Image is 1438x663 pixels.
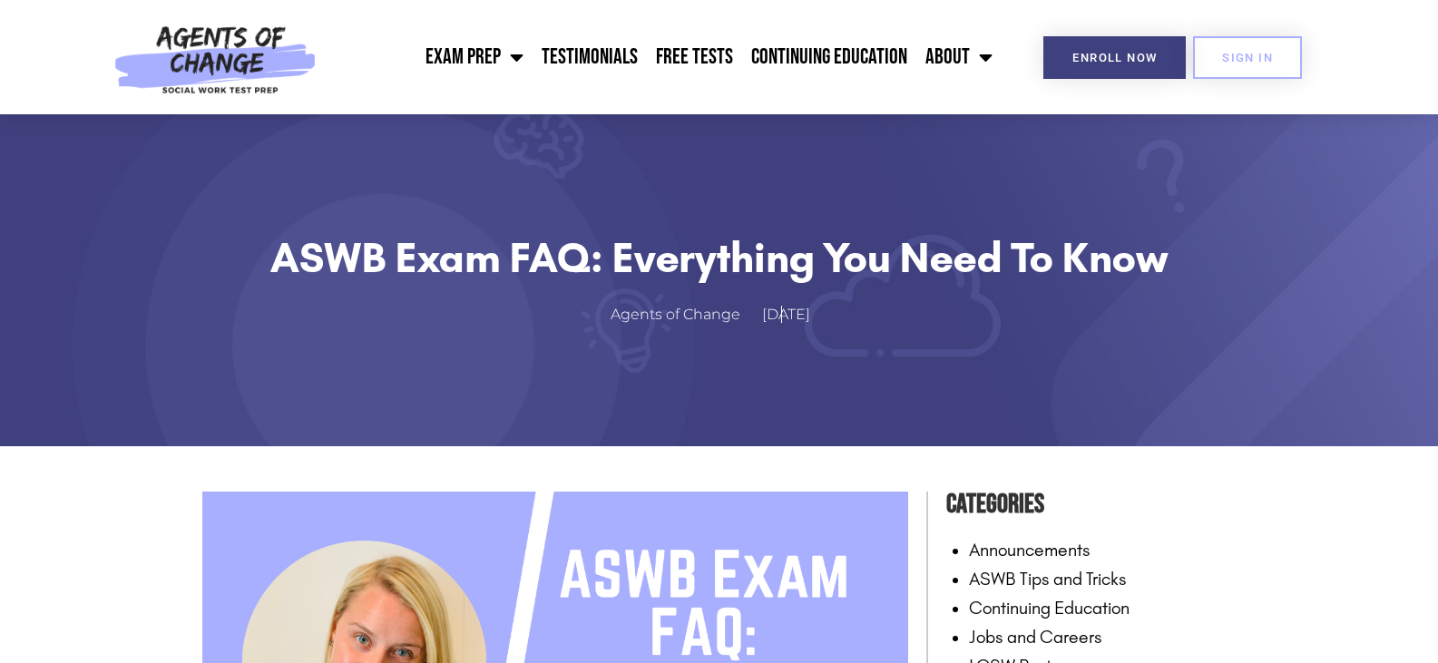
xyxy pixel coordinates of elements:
[762,302,828,328] a: [DATE]
[969,626,1102,648] a: Jobs and Careers
[647,34,742,80] a: Free Tests
[762,306,810,323] time: [DATE]
[969,539,1091,561] a: Announcements
[1072,52,1157,63] span: Enroll Now
[916,34,1002,80] a: About
[969,568,1127,590] a: ASWB Tips and Tricks
[533,34,647,80] a: Testimonials
[946,483,1237,526] h4: Categories
[969,597,1130,619] a: Continuing Education
[611,302,758,328] a: Agents of Change
[1222,52,1273,63] span: SIGN IN
[248,232,1191,283] h1: ASWB Exam FAQ: Everything You Need to Know
[742,34,916,80] a: Continuing Education
[416,34,533,80] a: Exam Prep
[1193,36,1302,79] a: SIGN IN
[1043,36,1186,79] a: Enroll Now
[326,34,1002,80] nav: Menu
[611,302,740,328] span: Agents of Change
